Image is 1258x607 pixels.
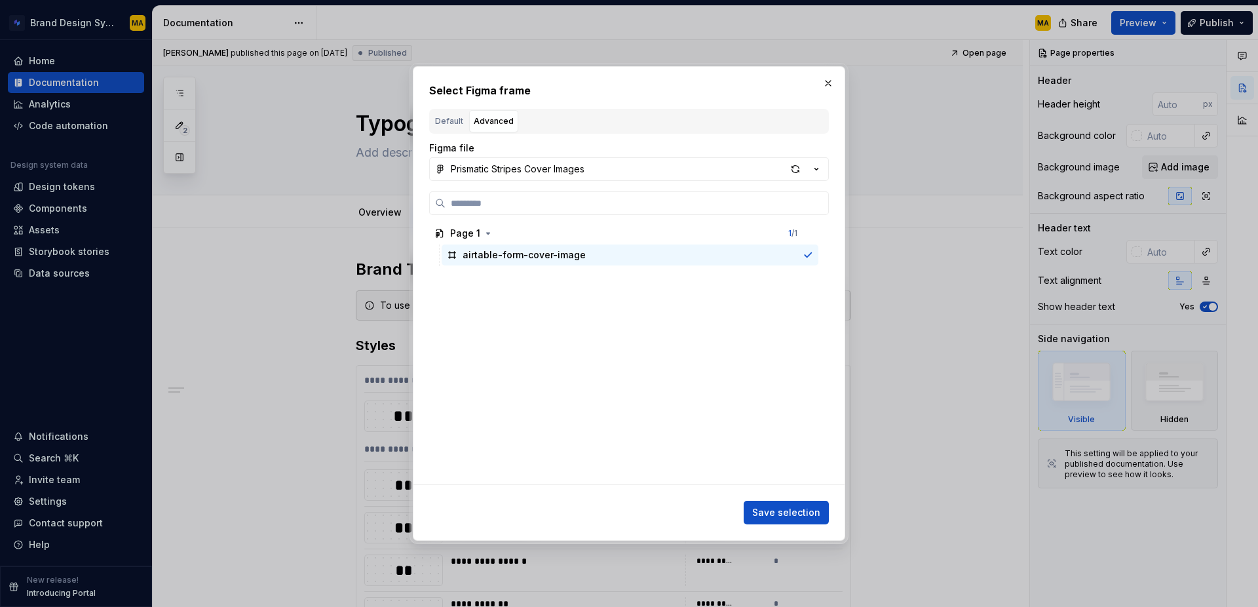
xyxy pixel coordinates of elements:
[450,227,480,240] div: Page 1
[435,115,463,128] div: Default
[474,115,514,128] div: Advanced
[463,248,586,262] div: airtable-form-cover-image
[752,506,820,519] span: Save selection
[744,501,829,524] button: Save selection
[788,228,797,239] div: / 1
[429,142,474,155] label: Figma file
[451,163,584,176] div: Prismatic Stripes Cover Images
[429,157,829,181] button: Prismatic Stripes Cover Images
[788,228,791,238] span: 1
[429,83,829,98] h2: Select Figma frame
